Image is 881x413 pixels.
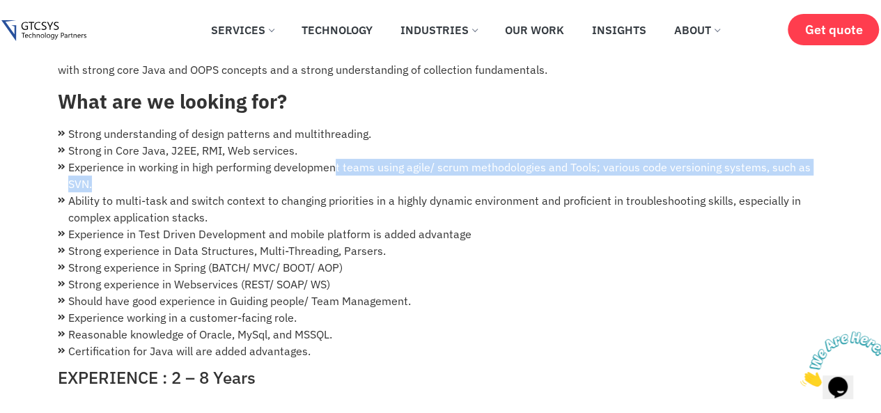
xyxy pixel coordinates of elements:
[58,226,824,242] li: Experience in Test Driven Development and mobile platform is added advantage
[201,15,284,45] a: Services
[494,15,575,45] a: Our Work
[58,259,824,276] li: Strong experience in Spring (BATCH/ MVC/ BOOT/ AOP)
[788,14,879,45] a: Get quote
[664,15,730,45] a: About
[291,15,383,45] a: Technology
[390,15,488,45] a: Industries
[804,22,862,37] span: Get quote
[58,293,824,309] li: Should have good experience in Guiding people/ Team Management.
[6,6,92,61] img: Chat attention grabber
[58,326,824,343] li: Reasonable knowledge of Oracle, MySql, and MSSQL.
[58,309,824,326] li: Experience working in a customer-facing role.
[58,142,824,159] li: Strong in Core Java, J2EE, RMI, Web services.
[58,159,824,192] li: Experience in working in high performing development teams using agile/ scrum methodologies and T...
[58,242,824,259] li: Strong experience in Data Structures, Multi-Threading, Parsers.
[58,192,824,226] li: Ability to multi-task and switch context to changing priorities in a highly dynamic environment a...
[58,368,824,388] h4: EXPERIENCE : 2 – 8 Years
[58,276,824,293] li: Strong experience in Webservices (REST/ SOAP/ WS)
[795,326,881,392] iframe: chat widget
[582,15,657,45] a: Insights
[58,125,824,142] li: Strong understanding of design patterns and multithreading.
[58,88,287,114] strong: What are we looking for?
[58,343,824,359] li: Certification for Java will are added advantages.
[1,20,86,42] img: Gtcsys logo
